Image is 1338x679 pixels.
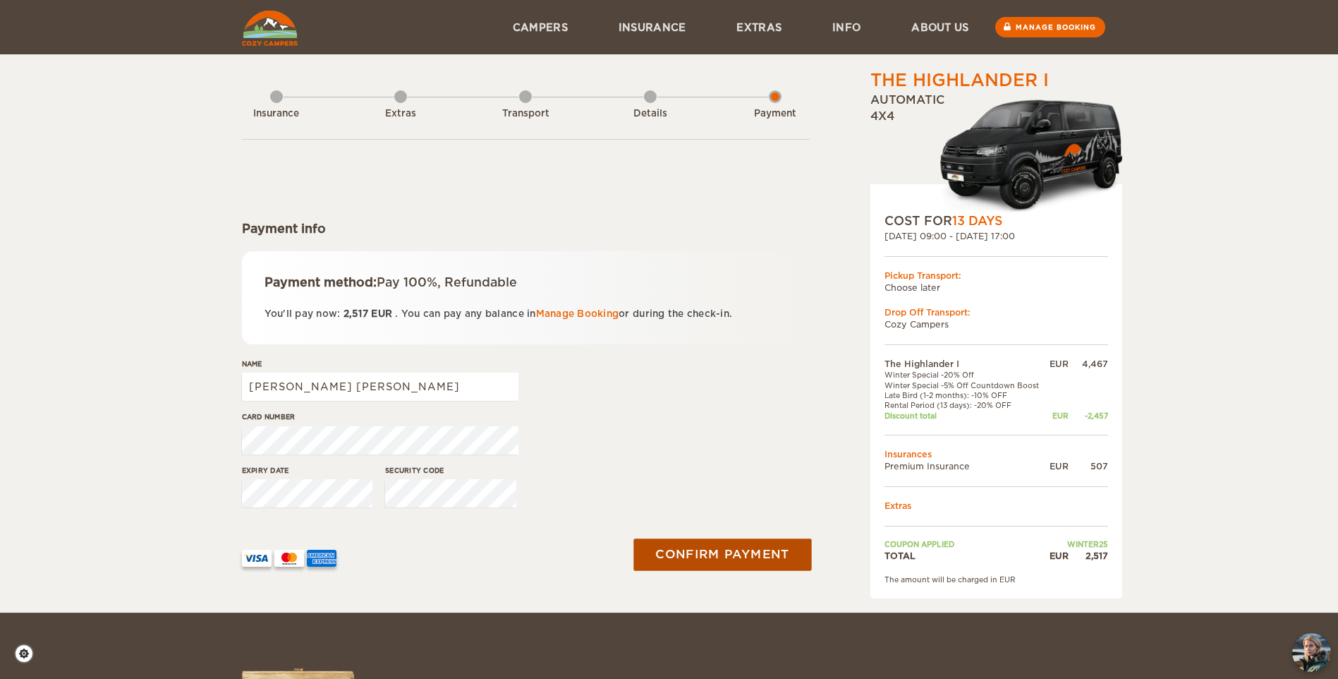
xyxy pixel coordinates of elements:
[14,644,43,663] a: Cookie settings
[927,97,1122,212] img: Cozy-3.png
[884,230,1108,242] div: [DATE] 09:00 - [DATE] 17:00
[242,465,373,476] label: Expiry date
[242,11,298,46] img: Cozy Campers
[884,306,1108,318] div: Drop Off Transport:
[995,17,1105,37] a: Manage booking
[242,550,272,567] img: VISA
[238,107,315,121] div: Insurance
[884,370,1047,380] td: Winter Special -20% Off
[884,411,1047,421] td: Discount total
[1069,358,1108,370] div: 4,467
[884,460,1047,472] td: Premium Insurance
[362,107,439,121] div: Extras
[1292,633,1331,672] button: chat-button
[884,358,1047,370] td: The Highlander I
[1046,460,1068,472] div: EUR
[264,274,787,291] div: Payment method:
[884,318,1108,330] td: Cozy Campers
[634,539,812,570] button: Confirm payment
[1046,358,1068,370] div: EUR
[1046,539,1107,549] td: WINTER25
[884,390,1047,400] td: Late Bird (1-2 months): -10% OFF
[952,214,1002,228] span: 13 Days
[884,270,1108,282] div: Pickup Transport:
[1292,633,1331,672] img: Freyja at Cozy Campers
[884,500,1108,512] td: Extras
[884,400,1047,410] td: Rental Period (13 days): -20% OFF
[884,380,1047,390] td: Winter Special -5% Off Countdown Boost
[1069,411,1108,421] div: -2,457
[487,107,564,121] div: Transport
[870,68,1049,92] div: The Highlander I
[371,308,392,319] span: EUR
[884,539,1047,549] td: Coupon applied
[884,575,1108,584] div: The amount will be charged in EUR
[264,306,787,322] p: You'll pay now: . You can pay any balance in or during the check-in.
[536,308,619,319] a: Manage Booking
[242,411,518,422] label: Card number
[884,550,1047,562] td: TOTAL
[1069,460,1108,472] div: 507
[612,107,689,121] div: Details
[884,448,1108,460] td: Insurances
[736,107,814,121] div: Payment
[274,550,304,567] img: mastercard
[242,359,518,369] label: Name
[1046,550,1068,562] div: EUR
[242,220,810,237] div: Payment info
[884,282,1108,294] td: Choose later
[385,465,516,476] label: Security code
[1069,550,1108,562] div: 2,517
[884,212,1108,229] div: COST FOR
[307,550,336,567] img: AMEX
[343,308,368,319] span: 2,517
[870,92,1122,212] div: Automatic 4x4
[1046,411,1068,421] div: EUR
[377,275,517,289] span: Pay 100%, Refundable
